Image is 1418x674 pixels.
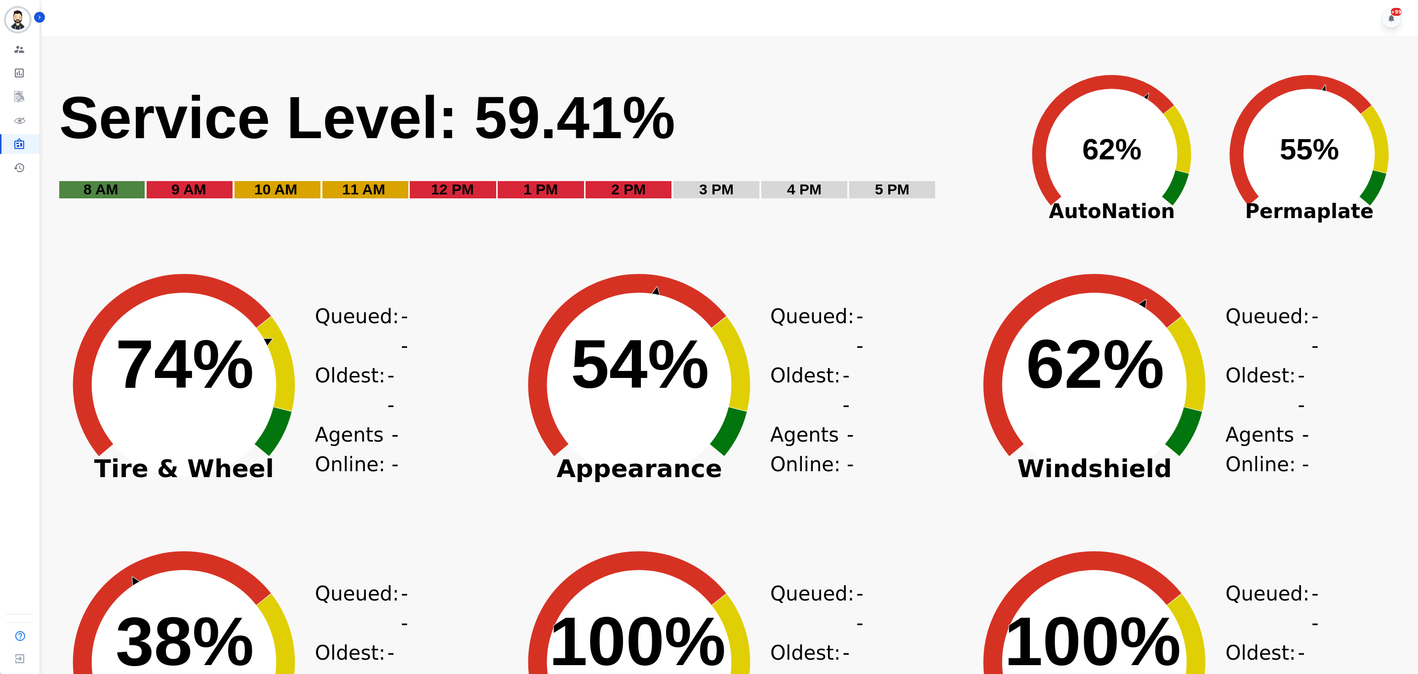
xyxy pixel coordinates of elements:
text: 62% [1026,325,1164,403]
span: -- [401,301,408,361]
text: 11 AM [342,181,385,197]
svg: Service Level: 0% [58,82,1007,213]
div: Agents Online: [770,420,854,479]
text: 9 AM [171,181,206,197]
span: Tire & Wheel [48,464,320,474]
text: 62% [1082,133,1142,166]
span: Windshield [959,464,1230,474]
span: -- [1311,579,1318,638]
div: Oldest: [770,361,844,420]
div: Agents Online: [1225,420,1309,479]
text: 12 PM [431,181,474,197]
div: Queued: [1225,301,1300,361]
span: -- [856,579,863,638]
div: Queued: [770,301,844,361]
text: 4 PM [787,181,822,197]
div: Oldest: [315,361,389,420]
text: 3 PM [699,181,734,197]
span: -- [1302,420,1309,479]
div: Agents Online: [315,420,399,479]
span: -- [856,301,863,361]
div: Oldest: [1225,361,1300,420]
div: Queued: [315,579,389,638]
div: Queued: [770,579,844,638]
text: Service Level: 59.41% [59,84,675,150]
text: 74% [116,325,254,403]
div: Queued: [1225,579,1300,638]
span: AutoNation [1013,196,1211,226]
text: 2 PM [611,181,646,197]
span: -- [1311,301,1318,361]
img: Bordered avatar [6,8,30,32]
span: -- [1298,361,1305,420]
text: 10 AM [254,181,297,197]
text: 1 PM [523,181,558,197]
text: 55% [1280,133,1339,166]
span: -- [392,420,399,479]
text: 54% [571,325,709,403]
span: -- [842,361,849,420]
span: -- [387,361,394,420]
span: -- [401,579,408,638]
div: Queued: [315,301,389,361]
div: +99 [1391,8,1402,16]
span: Permaplate [1211,196,1408,226]
text: 5 PM [875,181,909,197]
span: -- [847,420,854,479]
text: 8 AM [83,181,118,197]
span: Appearance [504,464,775,474]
